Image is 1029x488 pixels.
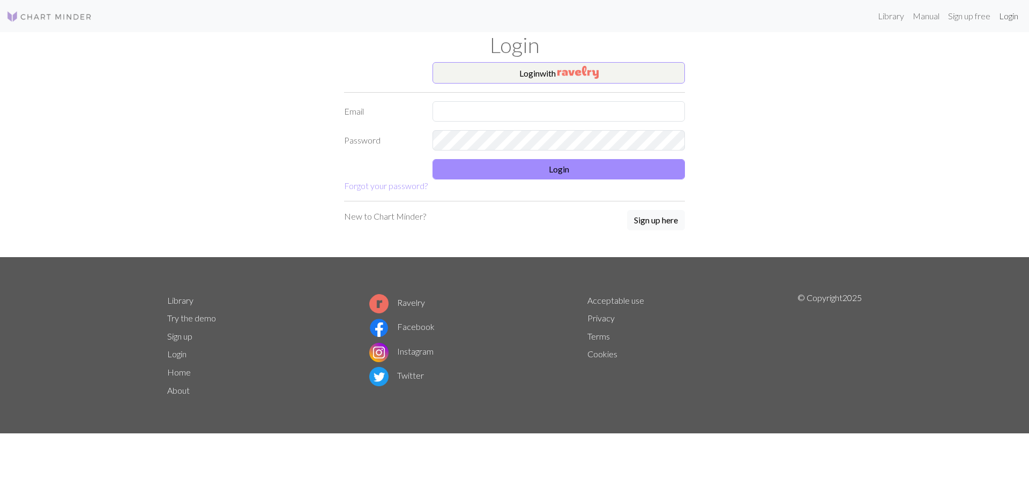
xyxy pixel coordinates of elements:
a: Sign up here [627,210,685,231]
img: Ravelry [557,66,599,79]
a: Sign up [167,331,192,341]
a: Terms [587,331,610,341]
img: Logo [6,10,92,23]
button: Login [433,159,685,179]
img: Twitter logo [369,367,389,386]
button: Sign up here [627,210,685,230]
label: Password [338,130,426,151]
a: Library [167,295,193,305]
a: Acceptable use [587,295,644,305]
a: Login [167,349,187,359]
img: Instagram logo [369,343,389,362]
a: Try the demo [167,313,216,323]
a: Instagram [369,346,434,356]
a: Ravelry [369,297,425,307]
img: Ravelry logo [369,294,389,313]
a: Cookies [587,349,617,359]
h1: Login [161,32,868,58]
a: Manual [908,5,944,27]
a: Facebook [369,321,435,332]
button: Loginwith [433,62,685,84]
img: Facebook logo [369,318,389,337]
a: Sign up free [944,5,995,27]
a: About [167,385,190,395]
a: Privacy [587,313,615,323]
label: Email [338,101,426,122]
a: Library [874,5,908,27]
a: Forgot your password? [344,181,428,191]
a: Login [995,5,1023,27]
p: © Copyright 2025 [797,291,862,400]
p: New to Chart Minder? [344,210,426,223]
a: Home [167,367,191,377]
a: Twitter [369,370,424,380]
